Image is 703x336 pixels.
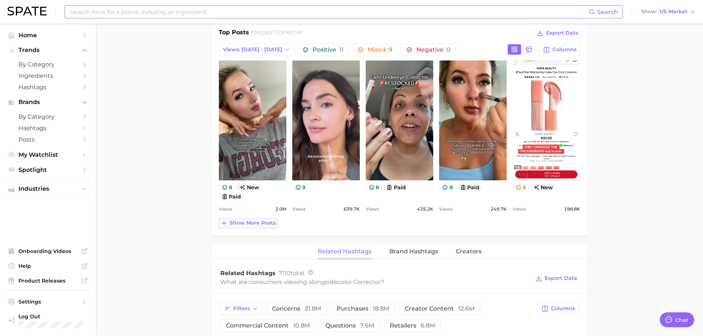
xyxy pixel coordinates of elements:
[538,302,579,315] button: Columns
[233,305,250,312] span: Filters
[513,183,529,191] button: 6
[366,183,382,191] button: 8
[18,72,77,79] span: Ingredients
[272,306,321,312] span: concerns
[439,205,452,214] span: Views
[18,136,77,143] span: Posts
[457,183,483,191] button: paid
[18,125,77,132] span: Hashtags
[18,84,77,91] span: Hashtags
[219,28,249,39] h1: Top Posts
[531,183,556,191] span: new
[6,311,90,330] a: Log out. Currently logged in with e-mail karolina.bakalarova@hourglasscosmetics.com.
[6,59,90,70] a: by Category
[325,323,374,329] span: questions
[545,275,577,281] span: Export Data
[344,205,360,214] span: 639.7k
[6,70,90,82] a: Ingredients
[447,46,451,53] span: 0
[597,8,618,15] span: Search
[551,305,575,312] span: Columns
[368,47,392,53] span: Mixed
[313,47,344,53] span: Positive
[405,306,475,312] span: creator content
[18,32,77,39] span: Home
[339,46,344,53] span: 11
[373,305,389,312] span: 18.8m
[219,183,235,191] button: 8
[18,313,138,320] span: Log Out
[337,306,389,312] span: purchases
[18,99,77,105] span: Brands
[18,61,77,68] span: by Category
[564,205,580,214] span: 198.8k
[18,113,77,120] span: by Category
[416,47,451,53] span: Negative
[439,183,456,191] button: 8
[219,193,244,200] button: paid
[237,183,262,191] span: new
[6,122,90,134] a: Hashtags
[18,277,77,284] span: Product Releases
[292,183,309,191] button: 9
[18,263,77,269] span: Help
[360,322,374,329] span: 7.6m
[275,205,286,214] span: 2.0m
[389,248,438,255] span: Brand Hashtags
[226,323,310,329] span: commercial content
[417,205,433,214] span: 435.2k
[534,273,579,284] button: Export Data
[6,275,90,286] a: Product Releases
[318,248,372,255] span: Related Hashtags
[641,10,657,14] span: Show
[6,296,90,307] a: Settings
[18,186,77,192] span: Industries
[18,298,77,305] span: Settings
[659,10,688,14] span: US Market
[220,270,276,277] span: Related Hashtags
[6,246,90,257] a: Onboarding Videos
[539,44,580,56] button: Columns
[6,30,90,41] a: Home
[18,47,77,53] span: Trends
[421,322,435,329] span: 6.8m
[7,7,46,15] img: SPATE
[535,28,580,38] button: Export Data
[6,149,90,160] a: My Watchlist
[292,205,306,214] span: Views
[220,302,262,315] button: Filters
[69,6,589,18] input: Search here for a brand, industry, or ingredient
[6,183,90,194] button: Industries
[251,28,302,39] h2: for
[456,248,482,255] span: Creators
[6,164,90,176] a: Spotlight
[366,205,379,214] span: Views
[552,46,576,53] span: Columns
[279,270,290,277] span: 7110
[259,29,302,36] span: color corrector
[383,183,409,191] button: paid
[219,44,294,56] button: Views: [DATE] - [DATE]
[223,46,282,53] span: Views: [DATE] - [DATE]
[6,134,90,145] a: Posts
[6,111,90,122] a: by Category
[230,220,276,226] span: Show more posts
[18,166,77,173] span: Spotlight
[219,218,278,228] button: Show more posts
[546,30,579,36] span: Export Data
[6,82,90,93] a: Hashtags
[458,305,475,312] span: 12.6m
[219,205,232,214] span: Views
[18,248,77,254] span: Onboarding Videos
[6,97,90,108] button: Brands
[6,260,90,271] a: Help
[389,46,392,53] span: 9
[279,270,304,277] span: total
[639,7,697,17] button: ShowUS Market
[513,205,526,214] span: Views
[6,45,90,56] button: Trends
[490,205,507,214] span: 249.7k
[18,151,77,158] span: My Watchlist
[293,322,310,329] span: 10.8m
[305,305,321,312] span: 21.8m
